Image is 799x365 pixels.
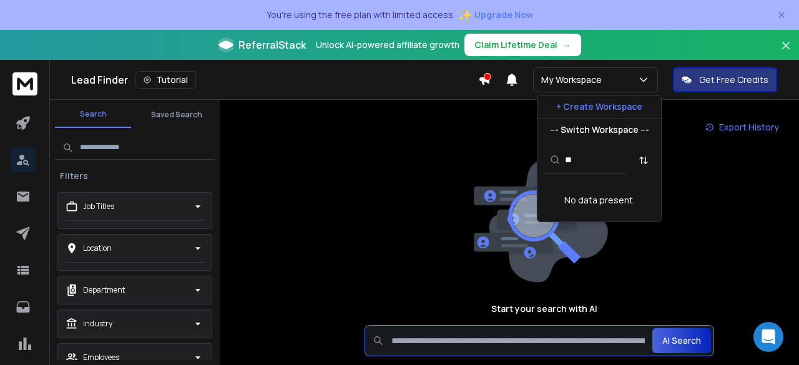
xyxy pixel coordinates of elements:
h3: Filters [55,170,93,182]
span: → [562,39,571,51]
p: Location [83,243,112,253]
button: Claim Lifetime Deal→ [464,34,581,56]
button: + Create Workspace [537,95,661,118]
span: Upgrade Now [474,9,533,21]
p: Job Titles [83,202,114,212]
p: You're using the free plan with limited access [267,9,453,21]
p: Get Free Credits [699,74,768,86]
p: Unlock AI-powered affiliate growth [316,39,459,51]
p: Industry [83,319,112,329]
p: Department [83,285,125,295]
span: ✨ [458,6,472,24]
a: Export History [695,115,789,140]
img: image [471,160,608,283]
button: Get Free Credits [673,67,777,92]
span: ReferralStack [238,37,306,52]
button: Sort by Sort A-Z [631,148,656,173]
button: Saved Search [139,102,215,127]
button: Tutorial [135,71,196,89]
button: AI Search [652,328,711,353]
button: Close banner [778,37,794,67]
p: Employees [83,353,119,363]
button: ✨Upgrade Now [458,2,533,27]
div: Open Intercom Messenger [753,322,783,352]
h1: Start your search with AI [491,303,597,315]
div: No data present. [537,179,661,221]
p: + Create Workspace [556,100,642,113]
div: Lead Finder [71,71,478,89]
p: My Workspace [541,74,607,86]
p: --- Switch Workspace --- [550,124,649,136]
button: Search [55,102,131,128]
